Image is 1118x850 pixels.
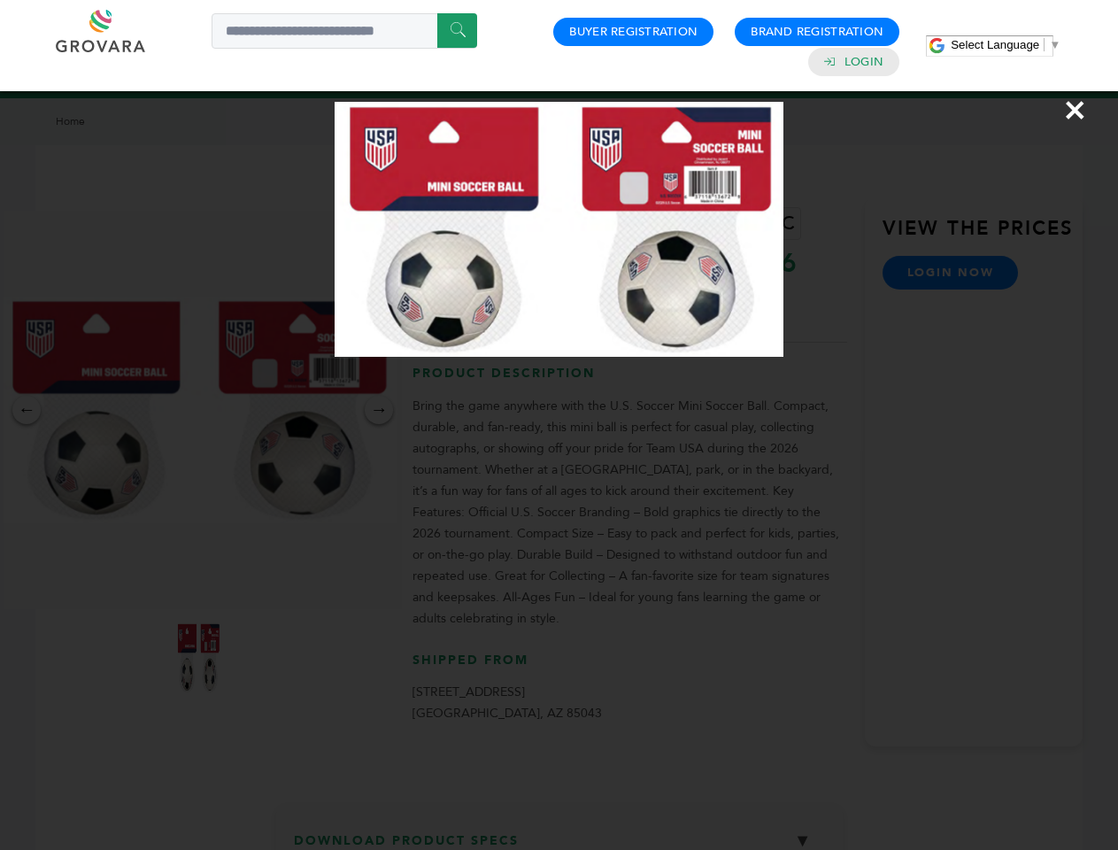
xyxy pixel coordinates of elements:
a: Buyer Registration [569,24,698,40]
span: ▼ [1049,38,1060,51]
span: × [1063,85,1087,135]
input: Search a product or brand... [212,13,477,49]
span: Select Language [951,38,1039,51]
a: Brand Registration [751,24,883,40]
span: ​ [1044,38,1045,51]
a: Select Language​ [951,38,1060,51]
img: Image Preview [335,102,783,357]
a: Login [844,54,883,70]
